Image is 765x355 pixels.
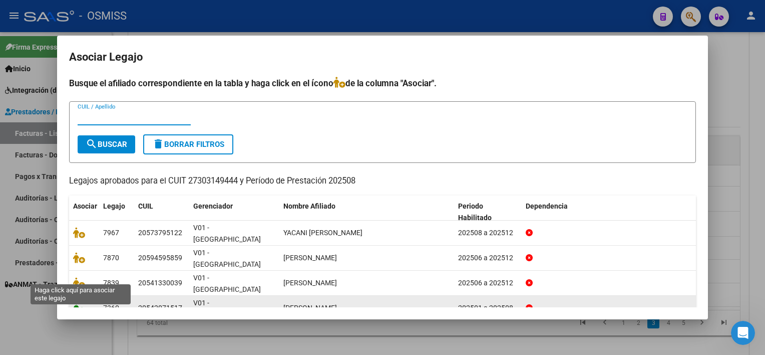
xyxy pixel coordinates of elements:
span: Borrar Filtros [152,140,224,149]
span: YACANI GAEL THOMAS [283,229,362,237]
span: 7870 [103,254,119,262]
span: MONTIEL FACUNDO ROMAN [283,304,337,312]
button: Buscar [78,135,135,153]
span: GONZALEZ DEMIAN MATIAS [283,279,337,287]
mat-icon: search [86,138,98,150]
span: 7839 [103,279,119,287]
span: V01 - [GEOGRAPHIC_DATA] [193,299,261,318]
span: Gerenciador [193,202,233,210]
div: 20594595859 [138,252,182,264]
datatable-header-cell: Periodo Habilitado [454,196,522,229]
span: CUIL [138,202,153,210]
div: 202508 a 202512 [458,227,518,239]
span: 7967 [103,229,119,237]
span: Periodo Habilitado [458,202,492,222]
div: 202506 a 202512 [458,252,518,264]
span: 7360 [103,304,119,312]
datatable-header-cell: Legajo [99,196,134,229]
h4: Busque el afiliado correspondiente en la tabla y haga click en el ícono de la columna "Asociar". [69,77,696,90]
div: 20573795122 [138,227,182,239]
span: Buscar [86,140,127,149]
span: Asociar [73,202,97,210]
button: Borrar Filtros [143,134,233,154]
p: Legajos aprobados para el CUIT 27303149444 y Período de Prestación 202508 [69,175,696,188]
h2: Asociar Legajo [69,48,696,67]
datatable-header-cell: Dependencia [522,196,696,229]
div: 202501 a 202508 [458,302,518,314]
span: V01 - [GEOGRAPHIC_DATA] [193,274,261,293]
span: V01 - [GEOGRAPHIC_DATA] [193,224,261,243]
div: 20542071517 [138,302,182,314]
span: V01 - [GEOGRAPHIC_DATA] [193,249,261,268]
span: RIOS LUCAS [283,254,337,262]
datatable-header-cell: Asociar [69,196,99,229]
div: 202506 a 202512 [458,277,518,289]
mat-icon: delete [152,138,164,150]
span: Nombre Afiliado [283,202,335,210]
datatable-header-cell: CUIL [134,196,189,229]
span: Legajo [103,202,125,210]
iframe: Intercom live chat [731,321,755,345]
datatable-header-cell: Gerenciador [189,196,279,229]
div: 20541330039 [138,277,182,289]
span: Dependencia [526,202,568,210]
datatable-header-cell: Nombre Afiliado [279,196,454,229]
